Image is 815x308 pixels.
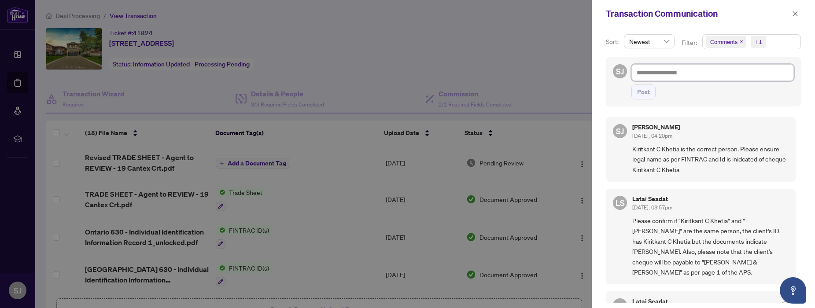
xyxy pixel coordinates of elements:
span: [DATE], 04:20pm [632,132,672,139]
span: LS [616,197,625,209]
button: Open asap [780,277,806,304]
h5: Latai Seadat [632,196,672,202]
div: Transaction Communication [606,7,789,20]
span: Newest [629,35,669,48]
p: Sort: [606,37,620,47]
h5: [PERSON_NAME] [632,124,680,130]
span: Comments [706,36,746,48]
span: close [739,40,744,44]
span: [DATE], 03:57pm [632,204,672,211]
div: +1 [755,37,762,46]
span: close [792,11,798,17]
span: SJ [616,65,624,77]
span: Comments [710,37,738,46]
span: Kiritkant C Khetia is the correct person. Please ensure legal name as per FINTRAC and Id is inidc... [632,144,789,175]
h5: Latai Seadat [632,298,672,304]
span: Please confirm if "Kiritkant C Khetia" and "[PERSON_NAME]" are the same person, the client's ID h... [632,216,789,277]
p: Filter: [682,38,698,48]
span: SJ [616,125,624,137]
button: Post [631,84,656,99]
